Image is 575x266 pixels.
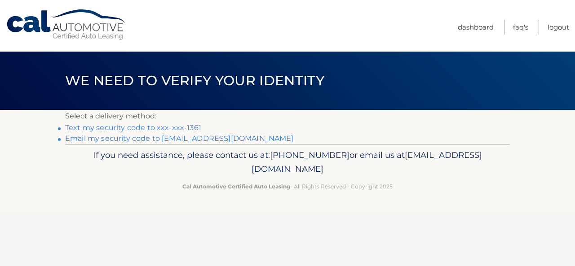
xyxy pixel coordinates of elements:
[65,123,201,132] a: Text my security code to xxx-xxx-1361
[6,9,127,41] a: Cal Automotive
[71,182,504,191] p: - All Rights Reserved - Copyright 2025
[458,20,494,35] a: Dashboard
[71,148,504,177] p: If you need assistance, please contact us at: or email us at
[270,150,349,160] span: [PHONE_NUMBER]
[182,183,290,190] strong: Cal Automotive Certified Auto Leasing
[65,134,294,143] a: Email my security code to [EMAIL_ADDRESS][DOMAIN_NAME]
[548,20,569,35] a: Logout
[513,20,528,35] a: FAQ's
[65,72,324,89] span: We need to verify your identity
[65,110,510,122] p: Select a delivery method:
